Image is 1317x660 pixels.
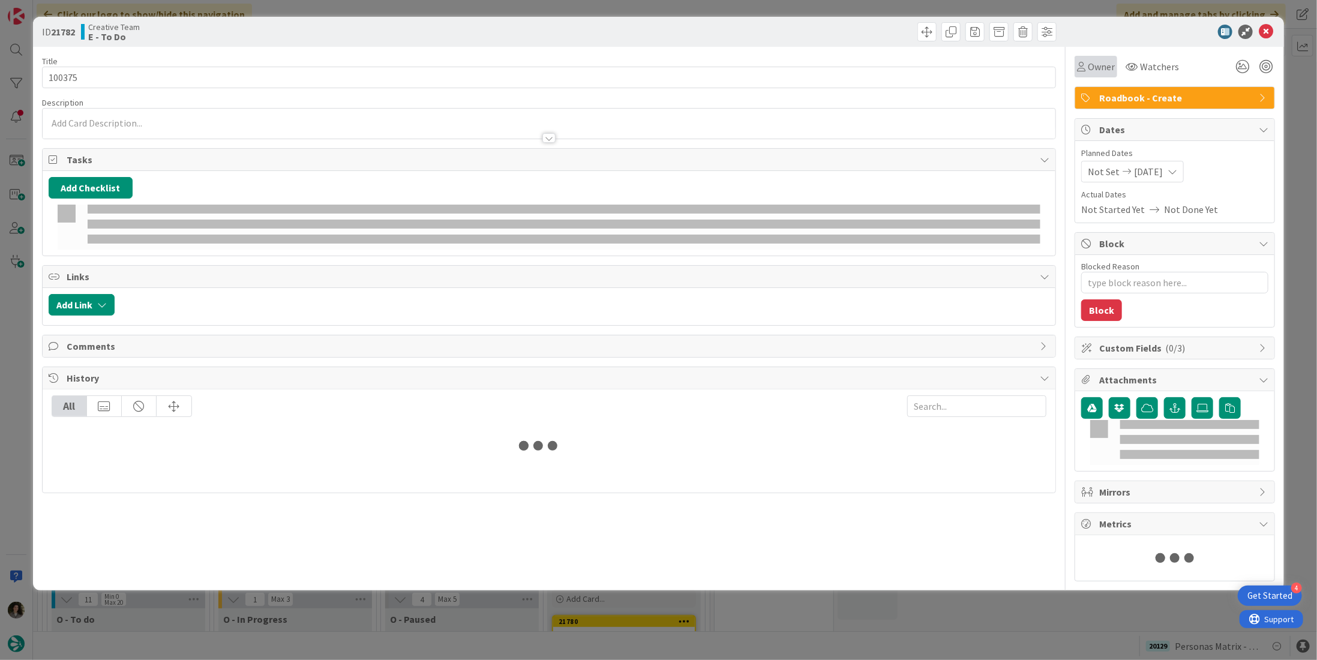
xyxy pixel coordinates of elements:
[25,2,55,16] span: Support
[49,294,115,316] button: Add Link
[1081,202,1145,217] span: Not Started Yet
[1099,373,1253,387] span: Attachments
[1099,91,1253,105] span: Roadbook - Create
[1247,590,1292,602] div: Get Started
[1238,586,1302,606] div: Open Get Started checklist, remaining modules: 4
[42,25,75,39] span: ID
[1099,236,1253,251] span: Block
[67,152,1034,167] span: Tasks
[907,395,1046,417] input: Search...
[1099,485,1253,499] span: Mirrors
[52,396,87,416] div: All
[51,26,75,38] b: 21782
[1099,122,1253,137] span: Dates
[42,56,58,67] label: Title
[1099,341,1253,355] span: Custom Fields
[67,339,1034,353] span: Comments
[1099,517,1253,531] span: Metrics
[1134,164,1163,179] span: [DATE]
[1140,59,1179,74] span: Watchers
[88,32,140,41] b: E - To Do
[1081,188,1268,201] span: Actual Dates
[67,269,1034,284] span: Links
[1081,261,1139,272] label: Blocked Reason
[49,177,133,199] button: Add Checklist
[1081,147,1268,160] span: Planned Dates
[1088,164,1120,179] span: Not Set
[67,371,1034,385] span: History
[1165,342,1185,354] span: ( 0/3 )
[1081,299,1122,321] button: Block
[88,22,140,32] span: Creative Team
[42,97,83,108] span: Description
[1088,59,1115,74] span: Owner
[1164,202,1218,217] span: Not Done Yet
[42,67,1056,88] input: type card name here...
[1291,583,1302,593] div: 4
